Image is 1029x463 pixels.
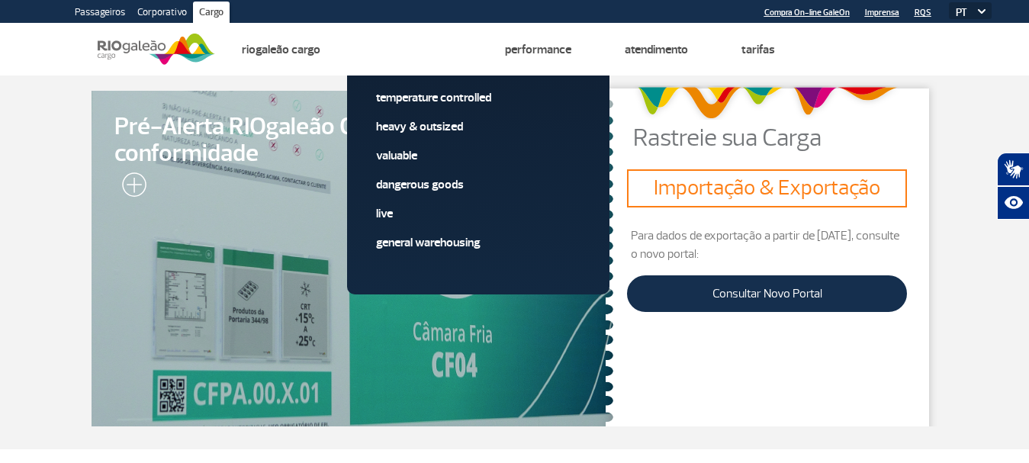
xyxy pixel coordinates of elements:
div: Plugin de acessibilidade da Hand Talk. [997,153,1029,220]
a: Performance [505,42,571,57]
span: Pré-Alerta RIOgaleão Cargo: Eficiência e conformidade [114,114,590,167]
h3: Importação & Exportação [633,175,901,201]
a: Compra On-line GaleOn [764,8,850,18]
img: leia-mais [114,172,146,203]
a: Soluções Cargo [374,42,452,57]
a: Heavy & Outsized [376,118,580,135]
a: Consultar Novo Portal [627,275,907,312]
button: Abrir tradutor de língua de sinais. [997,153,1029,186]
a: Imprensa [865,8,899,18]
a: Passageiros [69,2,131,26]
button: Abrir recursos assistivos. [997,186,1029,220]
a: Valuable [376,147,580,164]
a: Live [376,205,580,222]
a: Atendimento [625,42,688,57]
p: Rastreie sua Carga [633,126,938,150]
a: Riogaleão Cargo [242,42,320,57]
a: Dangerous Goods [376,176,580,193]
a: Corporativo [131,2,193,26]
a: RQS [915,8,931,18]
a: Tarifas [741,42,775,57]
a: Cargo [193,2,230,26]
a: Temperature Controlled [376,89,580,106]
img: grafismo [632,79,902,126]
p: Para dados de exportação a partir de [DATE], consulte o novo portal: [627,227,907,263]
a: Pré-Alerta RIOgaleão Cargo: Eficiência e conformidade [92,91,613,426]
a: General Warehousing [376,234,580,251]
